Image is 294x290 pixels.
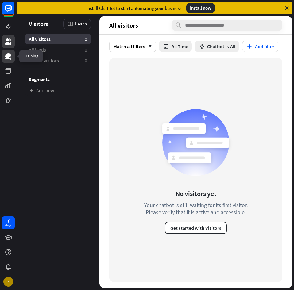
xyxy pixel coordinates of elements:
i: arrow_down [145,45,152,48]
a: 7 days [2,216,15,229]
div: No visitors yet [176,189,216,198]
button: All Time [159,41,192,52]
div: K [3,277,13,287]
aside: 0 [85,57,87,64]
span: is [226,43,229,49]
span: Learn [75,21,87,27]
button: Get started with Visitors [165,222,227,234]
div: Install ChatBot to start automating your business [86,5,181,11]
span: All [230,43,235,49]
div: 7 [7,218,10,223]
aside: 0 [85,47,87,53]
div: days [5,223,11,228]
aside: 0 [85,36,87,42]
span: All leads [29,47,46,53]
span: All visitors [109,22,138,29]
a: All leads 0 [25,45,91,55]
h3: Segments [25,76,91,82]
a: Recent visitors 0 [25,56,91,66]
button: Add filter [242,41,278,52]
span: Recent visitors [29,57,59,64]
div: Your chatbot is still waiting for its first visitor. Please verify that it is active and accessible. [133,202,259,216]
span: Chatbot [207,43,224,49]
a: Add new [25,85,91,96]
div: Match all filters [109,41,156,52]
span: All visitors [29,36,51,42]
span: Visitors [29,20,48,27]
div: Install now [186,3,215,13]
button: Open LiveChat chat widget [5,2,23,21]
